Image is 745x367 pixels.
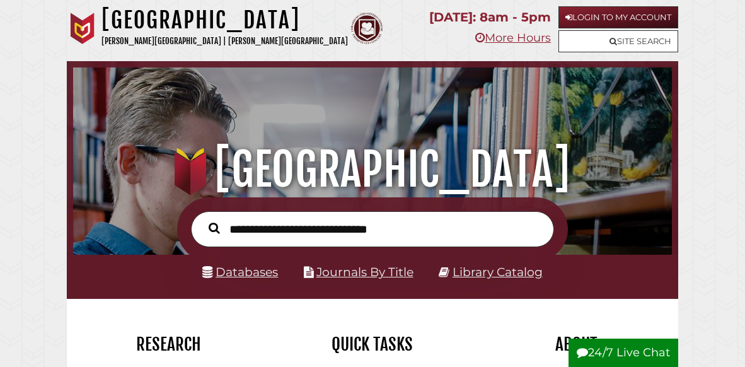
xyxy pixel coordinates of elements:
[558,6,678,28] a: Login to My Account
[484,334,669,355] h2: About
[101,34,348,49] p: [PERSON_NAME][GEOGRAPHIC_DATA] | [PERSON_NAME][GEOGRAPHIC_DATA]
[202,265,278,279] a: Databases
[453,265,543,279] a: Library Catalog
[84,142,661,197] h1: [GEOGRAPHIC_DATA]
[429,6,551,28] p: [DATE]: 8am - 5pm
[316,265,413,279] a: Journals By Title
[558,30,678,52] a: Site Search
[67,13,98,44] img: Calvin University
[280,334,465,355] h2: Quick Tasks
[101,6,348,34] h1: [GEOGRAPHIC_DATA]
[475,31,551,45] a: More Hours
[202,219,226,236] button: Search
[76,334,261,355] h2: Research
[209,223,220,235] i: Search
[351,13,383,44] img: Calvin Theological Seminary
